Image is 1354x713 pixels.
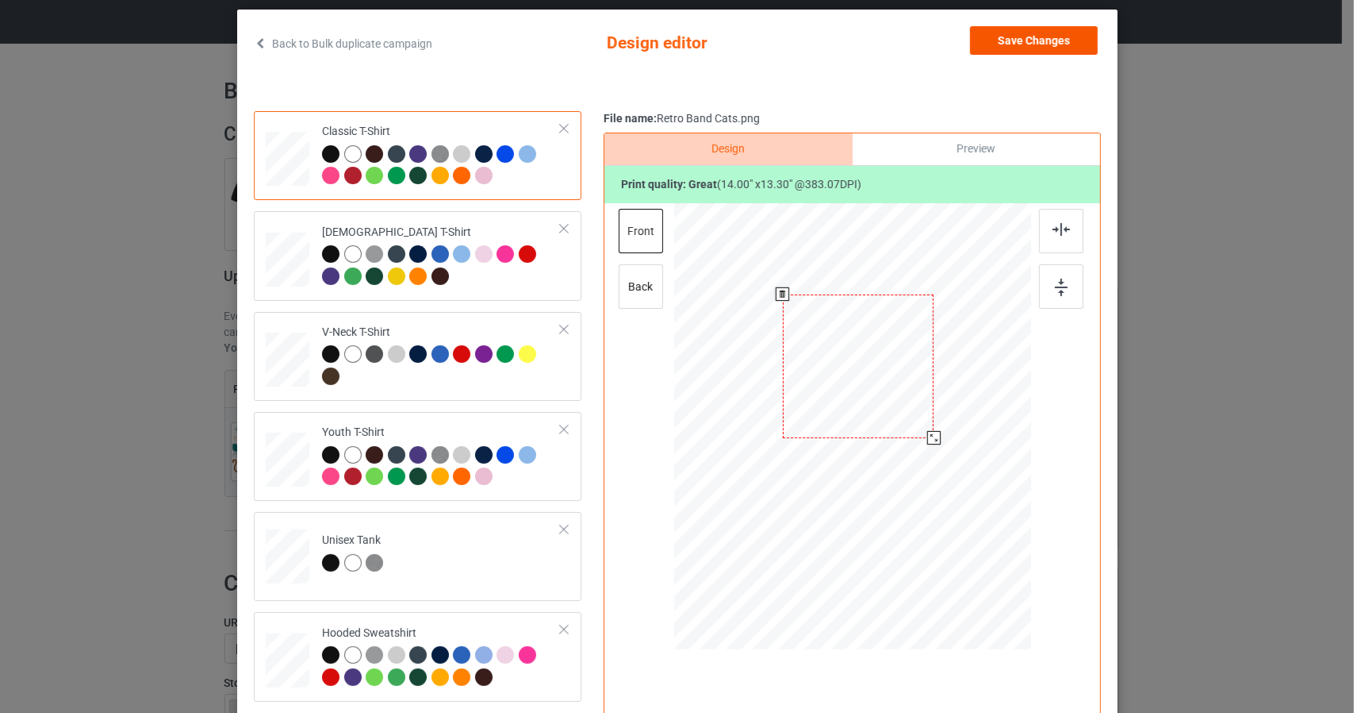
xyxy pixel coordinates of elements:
[366,554,383,572] img: heather_texture.png
[606,26,796,61] span: Design editor
[322,626,561,685] div: Hooded Sweatshirt
[254,211,581,300] div: [DEMOGRAPHIC_DATA] T-Shirt
[1055,279,1068,296] img: svg+xml;base64,PD94bWwgdmVyc2lvbj0iMS4wIiBlbmNvZGluZz0iVVRGLTgiPz4KPHN2ZyB3aWR0aD0iMTZweCIgaGVpZ2...
[970,26,1098,55] button: Save Changes
[618,264,662,309] div: back
[254,111,581,200] div: Classic T-Shirt
[657,112,760,125] span: Retro Band Cats.png
[1053,223,1070,236] img: svg+xml;base64,PD94bWwgdmVyc2lvbj0iMS4wIiBlbmNvZGluZz0iVVRGLTgiPz4KPHN2ZyB3aWR0aD0iMjJweCIgaGVpZ2...
[322,325,561,384] div: V-Neck T-Shirt
[621,178,717,191] b: Print quality:
[431,446,448,464] img: heather_texture.png
[618,209,662,253] div: front
[431,145,448,163] img: heather_texture.png
[604,112,657,125] span: File name:
[254,412,581,501] div: Youth T-Shirt
[322,425,561,484] div: Youth T-Shirt
[852,133,1099,165] div: Preview
[254,512,581,601] div: Unisex Tank
[322,533,388,570] div: Unisex Tank
[322,124,561,183] div: Classic T-Shirt
[717,178,861,191] span: ( 14.00 " x 13.30 " @ 383.07 DPI)
[254,612,581,701] div: Hooded Sweatshirt
[689,178,717,191] span: great
[604,133,852,165] div: Design
[254,312,581,401] div: V-Neck T-Shirt
[322,225,561,284] div: [DEMOGRAPHIC_DATA] T-Shirt
[254,26,432,61] a: Back to Bulk duplicate campaign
